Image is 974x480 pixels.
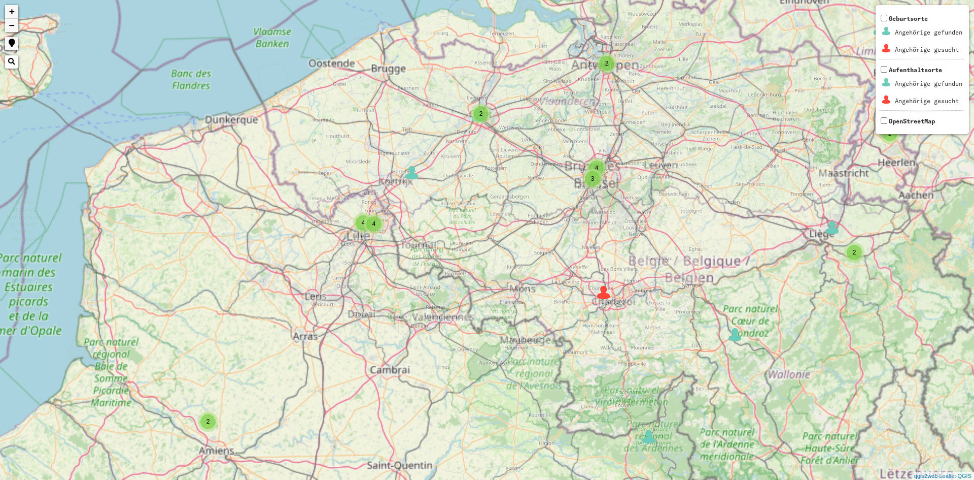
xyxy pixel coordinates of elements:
[880,76,893,89] img: Aufenthaltsorte_1_Angeh%C3%B6rigegefunden0.png
[880,93,893,106] img: Aufenthaltsorte_1_Angeh%C3%B6rigegesucht1.png
[894,24,963,41] td: Angehörige gefunden
[894,42,963,58] td: Angehörige gesucht
[5,5,18,19] a: Zoom in
[880,42,893,55] img: Geburtsorte_2_Angeh%C3%B6rigegesucht1.png
[853,249,856,256] span: 2
[479,110,483,117] span: 2
[881,117,887,124] input: OpenStreetMap
[939,473,956,479] a: Leaflet
[914,473,937,479] a: qgis2web
[5,19,18,32] a: Zoom out
[372,220,376,228] span: 4
[879,15,964,59] span: Geburtsorte
[5,37,18,50] a: Show me where I am
[894,76,963,92] td: Angehörige gefunden
[894,93,963,109] td: Angehörige gesucht
[591,175,595,182] span: 3
[206,418,210,425] span: 2
[605,60,609,67] span: 2
[881,15,887,21] input: GeburtsorteAngehörige gefundenAngehörige gesucht
[362,219,365,227] span: 4
[880,25,893,38] img: Geburtsorte_2_Angeh%C3%B6rigegefunden0.png
[879,66,964,110] span: Aufenthaltsorte
[957,473,971,479] a: QGIS
[889,117,935,125] span: OpenStreetMap
[595,165,599,172] span: 4
[881,66,887,73] input: AufenthaltsorteAngehörige gefundenAngehörige gesucht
